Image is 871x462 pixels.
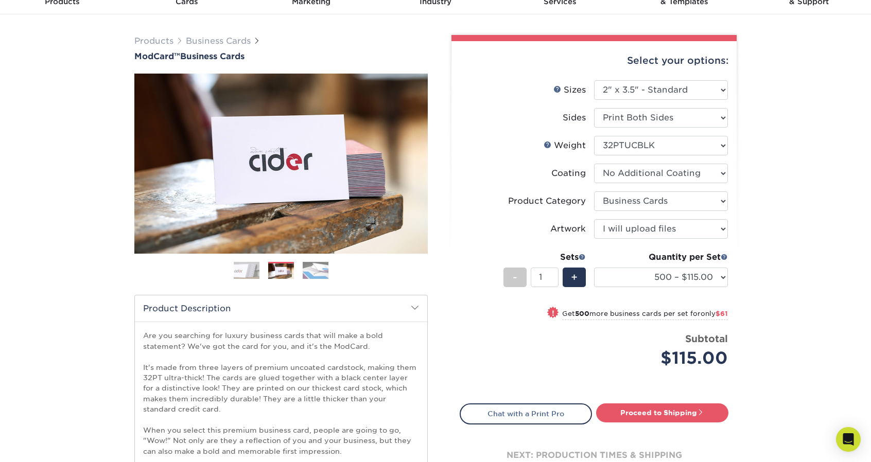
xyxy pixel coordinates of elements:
[303,261,328,279] img: Business Cards 03
[594,251,728,263] div: Quantity per Set
[460,403,592,424] a: Chat with a Print Pro
[134,51,180,61] span: ModCard™
[460,41,728,80] div: Select your options:
[134,51,428,61] h1: Business Cards
[550,223,586,235] div: Artwork
[571,270,578,285] span: +
[503,251,586,263] div: Sets
[508,195,586,207] div: Product Category
[234,258,259,283] img: Business Cards 01
[186,36,251,46] a: Business Cards
[513,270,517,285] span: -
[134,74,428,254] img: ModCard™ 02
[544,139,586,152] div: Weight
[701,310,728,317] span: only
[685,333,728,344] strong: Subtotal
[135,295,427,322] h2: Product Description
[551,167,586,180] div: Coating
[716,310,728,317] span: $61
[602,346,728,370] div: $115.00
[563,112,586,124] div: Sides
[575,310,589,317] strong: 500
[268,263,294,279] img: Business Cards 02
[596,403,728,422] a: Proceed to Shipping
[836,427,861,452] div: Open Intercom Messenger
[134,51,428,61] a: ModCard™Business Cards
[562,310,728,320] small: Get more business cards per set for
[134,36,173,46] a: Products
[553,84,586,96] div: Sizes
[552,308,554,318] span: !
